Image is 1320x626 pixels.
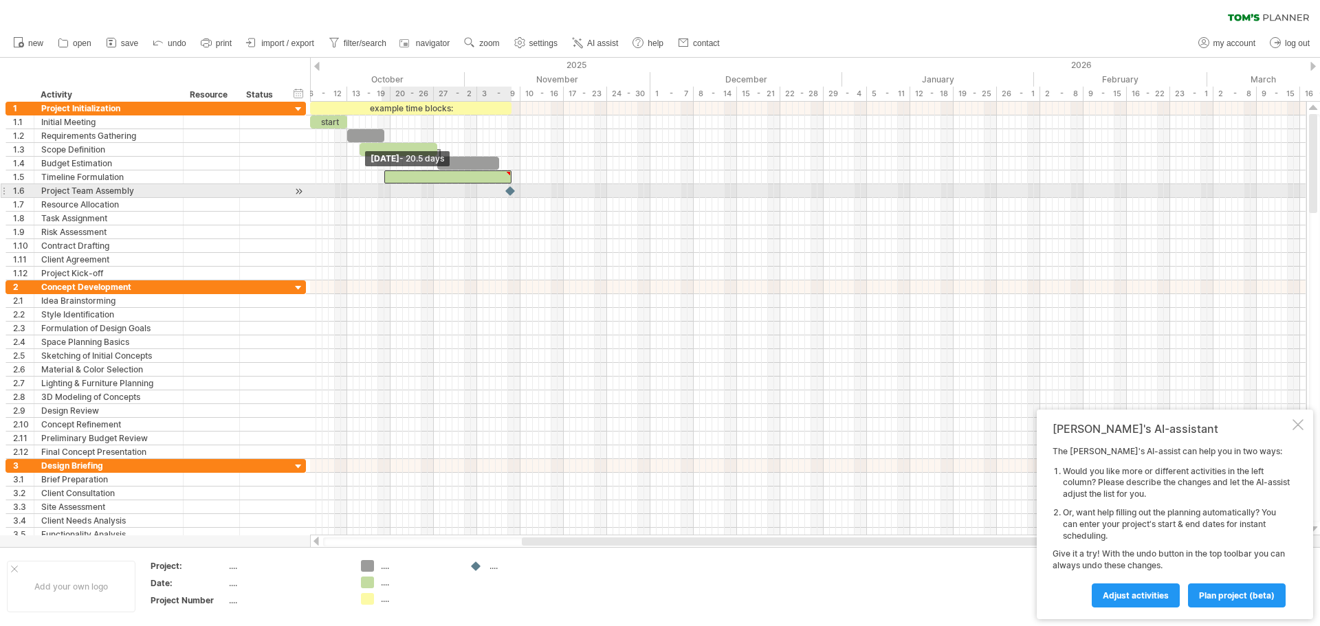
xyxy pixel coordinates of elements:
span: undo [168,38,186,48]
div: 3D Modeling of Concepts [41,390,176,403]
div: 1.10 [13,239,34,252]
a: zoom [461,34,503,52]
div: 1.12 [13,267,34,280]
span: print [216,38,232,48]
div: 2.7 [13,377,34,390]
a: print [197,34,236,52]
a: filter/search [325,34,390,52]
div: Resource Allocation [41,198,176,211]
div: 22 - 28 [780,87,824,101]
a: undo [149,34,190,52]
span: Adjust activities [1103,590,1169,601]
span: zoom [479,38,499,48]
div: Scope Definition [41,143,176,156]
div: 3 - 9 [477,87,520,101]
a: new [10,34,47,52]
div: Client Agreement [41,253,176,266]
div: Contract Drafting [41,239,176,252]
a: open [54,34,96,52]
div: 29 - 4 [824,87,867,101]
div: 2.12 [13,445,34,458]
div: 3 [13,459,34,472]
div: 1.11 [13,253,34,266]
div: Resource [190,88,232,102]
div: Functionality Analysis [41,528,176,541]
div: 1 [13,102,34,115]
div: [DATE] [365,151,450,166]
div: Project: [151,560,226,572]
div: 2.3 [13,322,34,335]
div: 2.6 [13,363,34,376]
span: - 20.5 days [399,153,444,164]
span: filter/search [344,38,386,48]
div: 1.8 [13,212,34,225]
span: log out [1285,38,1310,48]
div: [PERSON_NAME]'s AI-assistant [1053,422,1290,436]
div: Project Number [151,594,226,606]
div: example time blocks: [310,102,511,115]
div: The [PERSON_NAME]'s AI-assist can help you in two ways: Give it a try! With the undo button in th... [1053,446,1290,607]
div: January 2026 [842,72,1034,87]
a: AI assist [569,34,622,52]
div: Budget Estimation [41,157,176,170]
div: 8 - 14 [694,87,737,101]
div: Design Review [41,404,176,417]
div: 17 - 23 [564,87,607,101]
li: Or, want help filling out the planning automatically? You can enter your project's start & end da... [1063,507,1290,541]
div: 1.2 [13,129,34,142]
div: Concept Development [41,280,176,293]
div: Project Initialization [41,102,176,115]
div: Task Assignment [41,212,176,225]
div: 2.4 [13,335,34,348]
div: .... [381,577,456,588]
div: 27 - 2 [434,87,477,101]
span: save [121,38,138,48]
div: 2.2 [13,308,34,321]
div: 1.6 [13,184,34,197]
div: 10 - 16 [520,87,564,101]
a: my account [1195,34,1259,52]
div: scroll to activity [292,184,305,199]
div: 23 - 1 [1170,87,1213,101]
div: 1.7 [13,198,34,211]
div: 1.1 [13,115,34,128]
div: 3.2 [13,487,34,500]
div: 5 - 11 [867,87,910,101]
div: 2.5 [13,349,34,362]
div: Preliminary Budget Review [41,432,176,445]
div: start [310,115,347,128]
div: .... [381,560,456,572]
div: Formulation of Design Goals [41,322,176,335]
div: Requirements Gathering [41,129,176,142]
div: .... [229,560,344,572]
div: 9 - 15 [1083,87,1127,101]
span: help [648,38,663,48]
div: .... [229,577,344,589]
a: import / export [243,34,318,52]
div: Client Needs Analysis [41,514,176,527]
div: 1.4 [13,157,34,170]
span: plan project (beta) [1199,590,1275,601]
div: Client Consultation [41,487,176,500]
div: Status [246,88,276,102]
div: 6 - 12 [304,87,347,101]
div: 1 - 7 [650,87,694,101]
div: 3.3 [13,500,34,513]
div: 12 - 18 [910,87,954,101]
div: Concept Refinement [41,418,176,431]
div: Lighting & Furniture Planning [41,377,176,390]
div: 2.9 [13,404,34,417]
div: Risk Assessment [41,225,176,238]
div: Date: [151,577,226,589]
div: 1.5 [13,170,34,183]
span: navigator [416,38,450,48]
a: plan project (beta) [1188,583,1286,607]
div: 2 - 8 [1213,87,1257,101]
div: 1.9 [13,225,34,238]
div: Material & Color Selection [41,363,176,376]
div: December 2025 [650,72,842,87]
span: settings [529,38,558,48]
a: save [102,34,142,52]
div: .... [489,560,564,572]
div: Project Team Assembly [41,184,176,197]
